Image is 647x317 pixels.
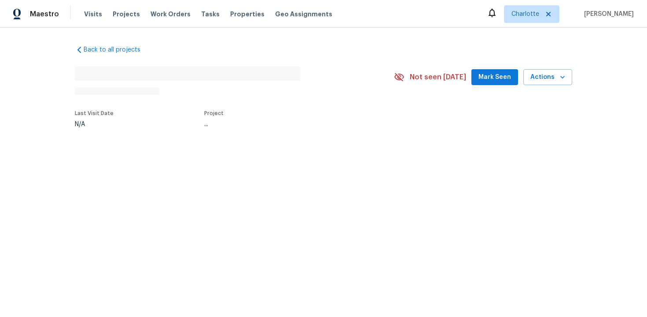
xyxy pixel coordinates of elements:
[410,73,466,82] span: Not seen [DATE]
[75,111,114,116] span: Last Visit Date
[30,10,59,19] span: Maestro
[204,111,224,116] span: Project
[75,45,159,54] a: Back to all projects
[478,72,511,83] span: Mark Seen
[471,69,518,86] button: Mark Seen
[151,10,191,19] span: Work Orders
[75,121,114,127] div: N/A
[581,10,634,19] span: [PERSON_NAME]
[530,72,565,83] span: Actions
[84,10,102,19] span: Visits
[275,10,332,19] span: Geo Assignments
[201,11,220,17] span: Tasks
[523,69,572,86] button: Actions
[204,121,373,127] div: ...
[511,10,539,19] span: Charlotte
[113,10,140,19] span: Projects
[230,10,265,19] span: Properties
